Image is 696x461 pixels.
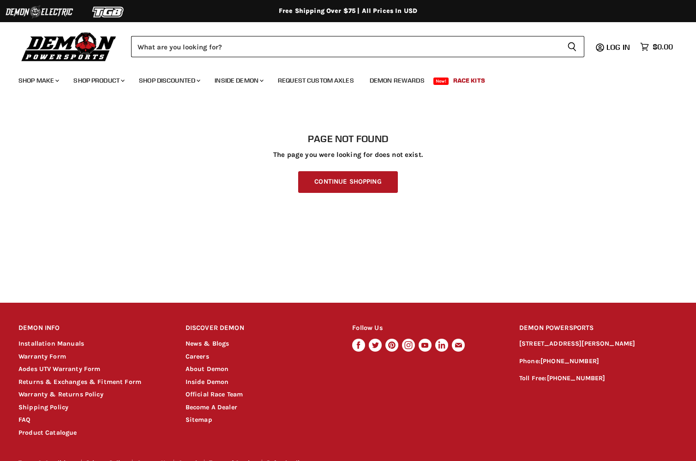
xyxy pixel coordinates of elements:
a: Request Custom Axles [271,71,361,90]
a: [PHONE_NUMBER] [540,357,599,365]
span: $0.00 [653,42,673,51]
a: Inside Demon [186,378,229,386]
h2: DEMON INFO [18,317,168,339]
a: [PHONE_NUMBER] [547,374,606,382]
a: Shop Make [12,71,65,90]
h1: Page not found [18,133,678,144]
img: Demon Electric Logo 2 [5,3,74,21]
h2: DISCOVER DEMON [186,317,335,339]
form: Product [131,36,584,57]
h2: Follow Us [352,317,502,339]
a: Continue Shopping [298,171,397,193]
a: Official Race Team [186,390,243,398]
p: [STREET_ADDRESS][PERSON_NAME] [519,339,678,349]
p: The page you were looking for does not exist. [18,151,678,159]
a: Returns & Exchanges & Fitment Form [18,378,141,386]
img: Demon Powersports [18,30,120,63]
h2: DEMON POWERSPORTS [519,317,678,339]
a: News & Blogs [186,340,229,347]
a: Log in [602,43,636,51]
a: About Demon [186,365,229,373]
p: Toll Free: [519,373,678,384]
a: Inside Demon [208,71,269,90]
ul: Main menu [12,67,671,90]
a: Careers [186,353,209,360]
span: New! [433,78,449,85]
a: Warranty Form [18,353,66,360]
img: TGB Logo 2 [74,3,143,21]
a: Demon Rewards [363,71,432,90]
a: Race Kits [446,71,492,90]
a: Become A Dealer [186,403,237,411]
a: Sitemap [186,416,212,424]
a: Installation Manuals [18,340,84,347]
a: Shipping Policy [18,403,68,411]
a: Shop Product [66,71,130,90]
a: Product Catalogue [18,429,77,437]
a: $0.00 [636,40,678,54]
span: Log in [606,42,630,52]
button: Search [560,36,584,57]
a: Warranty & Returns Policy [18,390,103,398]
p: Phone: [519,356,678,367]
a: FAQ [18,416,30,424]
input: Search [131,36,560,57]
a: Aodes UTV Warranty Form [18,365,100,373]
a: Shop Discounted [132,71,206,90]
